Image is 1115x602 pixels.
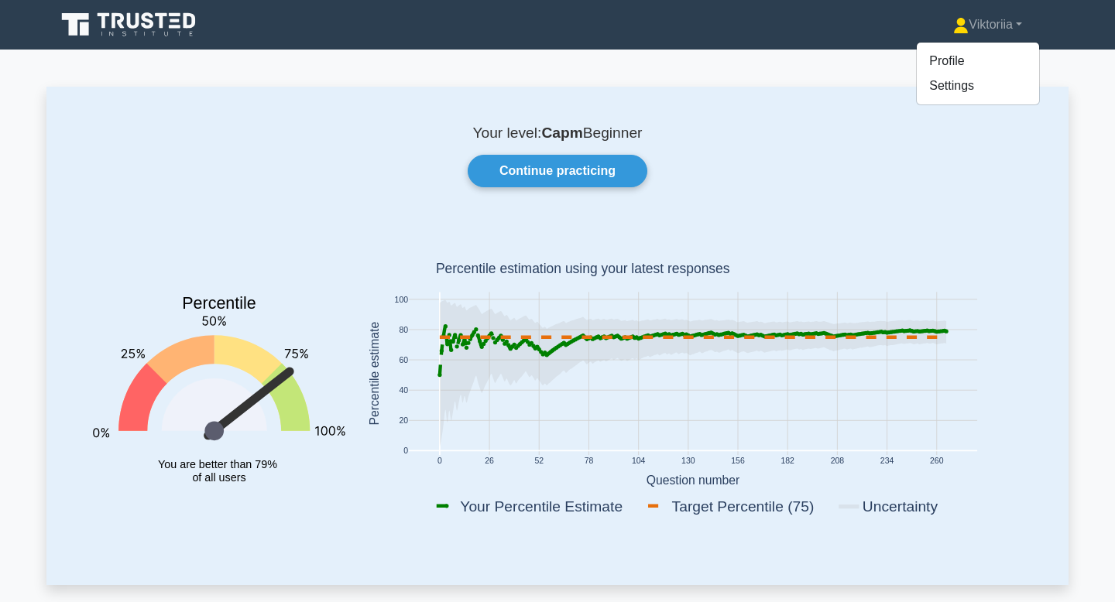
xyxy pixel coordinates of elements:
a: Profile [917,49,1039,74]
text: 78 [585,457,594,466]
text: 80 [399,326,408,334]
text: 0 [403,447,408,456]
text: 100 [395,296,409,304]
p: Your level: Beginner [84,124,1031,142]
tspan: of all users [192,471,245,484]
text: 260 [930,457,944,466]
text: 104 [632,457,646,466]
text: 234 [880,457,894,466]
text: 52 [534,457,544,466]
text: Percentile estimate [368,322,381,426]
text: 40 [399,386,408,395]
text: 182 [780,457,794,466]
a: Settings [917,74,1039,98]
text: 20 [399,416,408,425]
text: 156 [731,457,745,466]
b: Capm [541,125,582,141]
text: Percentile [182,295,256,313]
text: 0 [437,457,442,466]
text: 130 [681,457,695,466]
text: 60 [399,356,408,364]
text: Percentile estimation using your latest responses [436,262,730,277]
a: Continue practicing [468,155,647,187]
text: Question number [647,474,740,487]
text: 26 [485,457,494,466]
a: Viktoriia [916,9,1059,40]
text: 208 [831,457,845,466]
tspan: You are better than 79% [158,458,277,470]
ul: Viktoriia [916,42,1040,105]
